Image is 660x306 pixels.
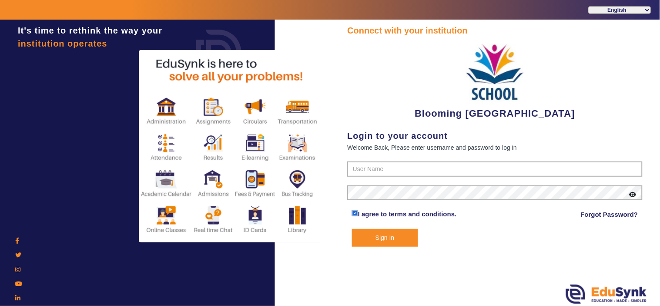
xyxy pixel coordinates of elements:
[186,20,251,85] img: login.png
[581,209,638,220] a: Forgot Password?
[347,24,643,37] div: Connect with your institution
[358,210,457,218] a: I agree to terms and conditions.
[462,37,528,106] img: 3e5c6726-73d6-4ac3-b917-621554bbe9c3
[18,39,107,48] span: institution operates
[18,26,162,35] span: It's time to rethink the way your
[566,285,647,304] img: edusynk.png
[347,37,643,121] div: Blooming [GEOGRAPHIC_DATA]
[347,129,643,142] div: Login to your account
[347,142,643,153] div: Welcome Back, Please enter username and password to log in
[347,161,643,177] input: User Name
[352,229,418,247] button: Sign In
[139,50,322,242] img: login2.png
